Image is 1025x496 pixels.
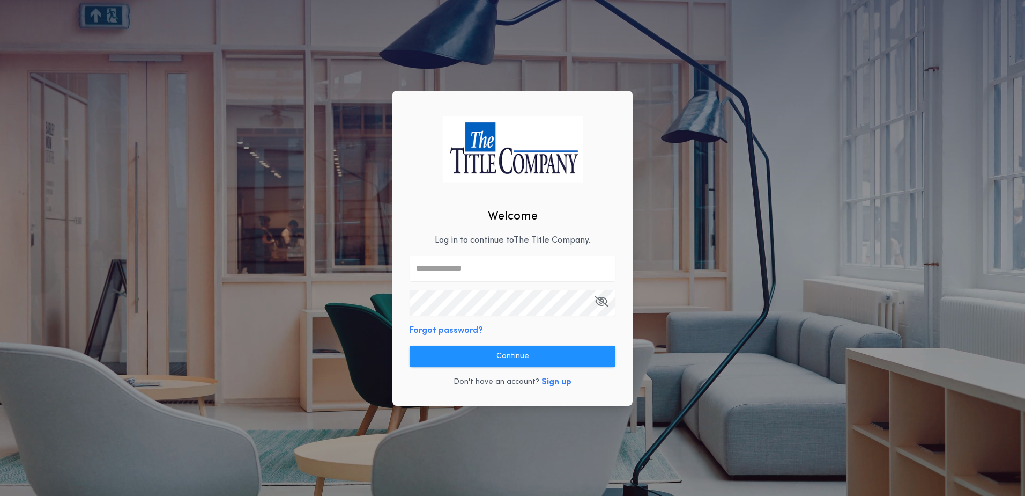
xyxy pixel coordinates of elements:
p: Log in to continue to The Title Company . [435,234,591,247]
button: Forgot password? [410,324,483,337]
img: logo [442,116,583,182]
p: Don't have an account? [454,377,539,388]
button: Continue [410,346,615,367]
h2: Welcome [488,208,538,225]
button: Sign up [541,376,571,389]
